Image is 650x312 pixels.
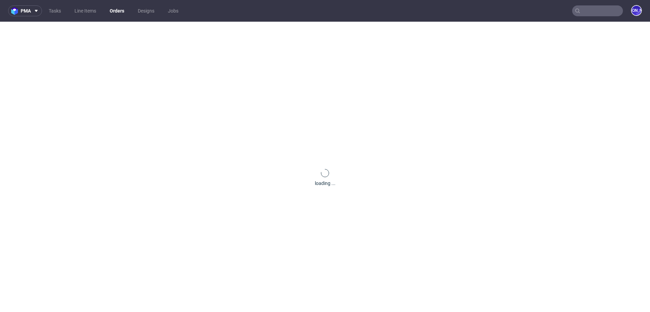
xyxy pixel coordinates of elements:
a: Tasks [45,5,65,16]
figcaption: [PERSON_NAME] [632,6,641,15]
button: pma [8,5,42,16]
a: Jobs [164,5,182,16]
img: logo [11,7,21,15]
div: loading ... [315,180,335,187]
span: pma [21,8,31,13]
a: Designs [134,5,158,16]
a: Line Items [70,5,100,16]
a: Orders [106,5,128,16]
